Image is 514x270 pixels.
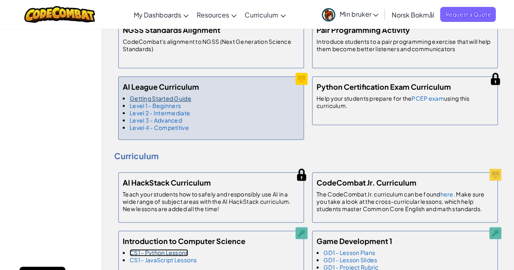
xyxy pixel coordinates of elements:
a: Level 3 - Advanced [130,117,182,124]
a: Curriculum [241,4,290,26]
p: Help your students prepare for the using this curriculum. [317,95,493,109]
p: The CodeCombat Jr. curriculum can be found . Make sure you take a look at the cross-curricular le... [317,190,493,212]
p: Introduce students to a pair programming exercise that will help them become better listeners and... [317,38,493,52]
h5: Python Certification Exam Curriculum [317,81,451,93]
h5: NGSS Standards Alignment [123,24,220,36]
a: AI HackStack Curriculum Teach your students how to safely and responsibly use AI in a wide range ... [114,168,308,227]
a: My Dashboards [130,4,193,26]
span: Norsk Bokmål [391,11,434,19]
h5: AI HackStack Curriculum [123,177,211,188]
a: Norsk Bokmål [387,4,438,26]
a: Request a Quote [440,7,496,22]
a: Resources [193,4,241,26]
span: Curriculum [245,11,278,19]
a: GD1 - Lesson Plans [323,249,375,256]
h4: Curriculum [114,150,502,162]
a: Pair Programming Activity Introduce students to a pair programming exercise that will help them b... [308,15,502,72]
span: Min bruker [339,10,378,18]
img: avatar [322,8,335,22]
a: Getting Started Guide [130,95,191,102]
a: Level 2 - Intermediate [130,109,190,117]
h5: Introduction to Computer Science [123,235,245,247]
a: Level 1 - Beginners [130,102,181,109]
img: CodeCombat logo [24,6,95,23]
h5: CodeCombat Jr. Curriculum [317,177,416,188]
p: Teach your students how to safely and responsibly use AI in a wide range of subject areas with th... [123,190,299,212]
h5: Pair Programming Activity [317,24,410,36]
a: Python Certification Exam Curriculum Help your students prepare for thePCEP examusing this curric... [308,72,502,129]
a: Min bruker [318,2,382,27]
p: CodeCombat's alignment to NGSS (Next Generation Science Standards) [123,38,299,52]
a: CS1 - Python Lessons [130,249,188,256]
a: PCEP exam [412,95,444,102]
a: CS1 - JavaScript Lessons [130,256,197,264]
a: NGSS Standards Alignment CodeCombat's alignment to NGSS (Next Generation Science Standards) [114,15,308,72]
a: here [440,190,453,198]
h5: AI League Curriculum [123,81,199,93]
a: Level 4 - Competitive [130,124,189,131]
h5: Game Development 1 [317,235,392,247]
a: GD1 - Lesson Slides [323,256,377,264]
span: Resources [197,11,229,19]
a: CodeCombat Jr. Curriculum The CodeCombat Jr. curriculum can be foundhere. Make sure you take a lo... [308,168,502,227]
span: My Dashboards [134,11,181,19]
